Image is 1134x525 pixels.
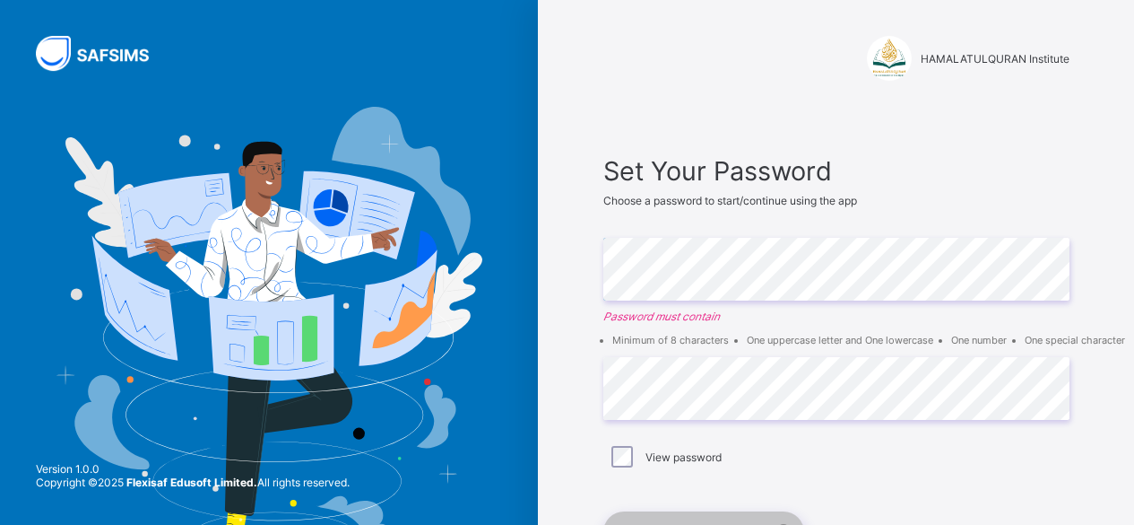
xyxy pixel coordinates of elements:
[612,334,729,346] li: Minimum of 8 characters
[603,310,1069,323] em: Password must contain
[126,476,257,489] strong: Flexisaf Edusoft Limited.
[921,52,1069,66] span: HAMALATULQURAN Institute
[645,451,722,464] label: View password
[747,334,933,346] li: One uppercase letter and One lowercase
[36,36,170,71] img: SAFSIMS Logo
[36,476,350,489] span: Copyright © 2025 All rights reserved.
[36,462,350,476] span: Version 1.0.0
[1025,334,1125,346] li: One special character
[951,334,1007,346] li: One number
[867,36,912,81] img: HAMALATULQURAN Institute
[603,194,857,207] span: Choose a password to start/continue using the app
[603,155,1069,187] span: Set Your Password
